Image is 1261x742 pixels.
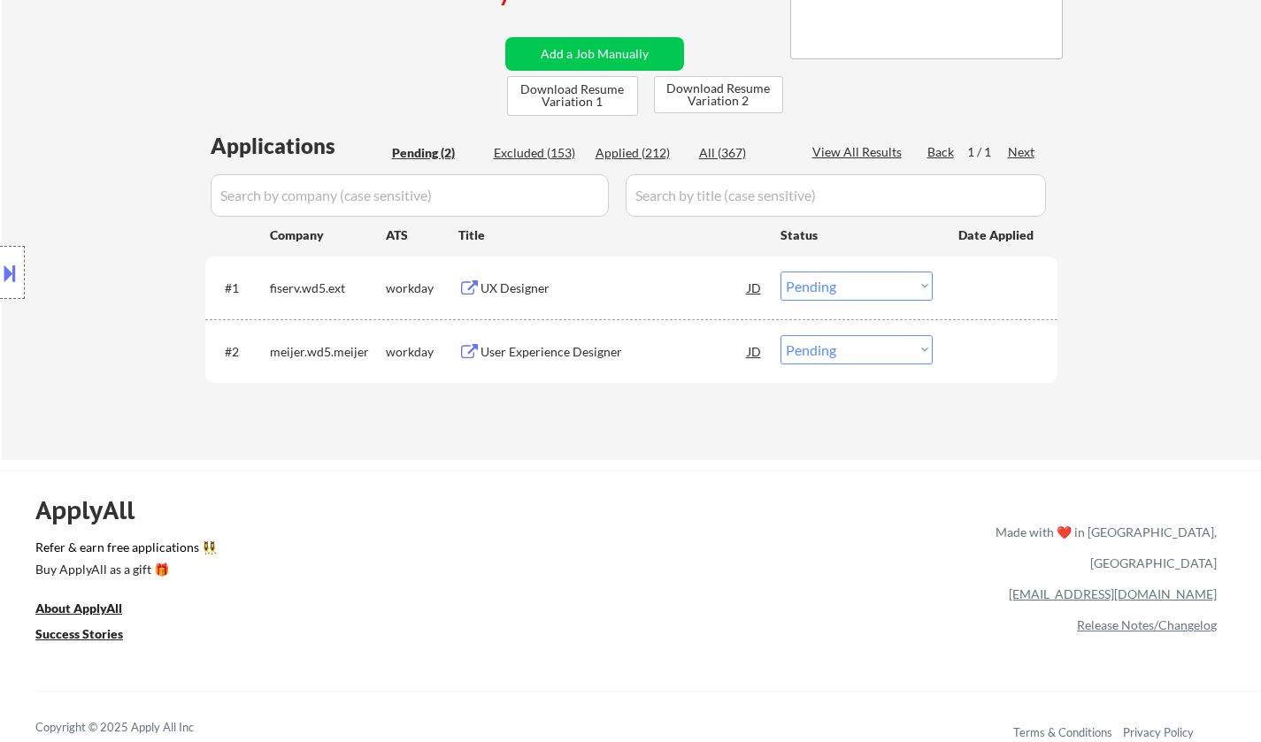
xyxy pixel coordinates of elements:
a: About ApplyAll [35,599,147,621]
div: workday [386,279,458,297]
div: UX Designer [481,279,748,297]
div: Title [458,226,764,244]
div: All (367) [699,144,788,162]
div: fiserv.wd5.ext [270,279,386,297]
div: Back [927,143,956,161]
div: User Experience Designer [481,343,748,361]
div: Date Applied [958,226,1036,244]
div: Status [780,218,933,250]
button: Download Resume Variation 2 [654,76,783,113]
button: Add a Job Manually [505,37,684,71]
div: JD [746,272,764,303]
input: Search by company (case sensitive) [211,174,609,217]
a: Release Notes/Changelog [1077,617,1217,632]
div: Pending (2) [392,144,481,162]
button: Download Resume Variation 1 [507,76,638,116]
div: View All Results [812,143,907,161]
div: workday [386,343,458,361]
a: Privacy Policy [1123,725,1194,739]
div: Excluded (153) [494,144,582,162]
a: [EMAIL_ADDRESS][DOMAIN_NAME] [1009,586,1217,601]
a: Buy ApplyAll as a gift 🎁 [35,560,212,582]
a: Success Stories [35,624,147,646]
div: Buy ApplyAll as a gift 🎁 [35,563,212,576]
a: Refer & earn free applications 👯‍♀️ [35,541,626,560]
div: meijer.wd5.meijer [270,343,386,361]
div: 1 / 1 [967,143,1008,161]
div: ATS [386,226,458,244]
div: Company [270,226,386,244]
div: Copyright © 2025 Apply All Inc [35,719,239,737]
div: Made with ❤️ in [GEOGRAPHIC_DATA], [GEOGRAPHIC_DATA] [988,516,1217,578]
u: About ApplyAll [35,600,122,616]
div: Next [1008,143,1036,161]
input: Search by title (case sensitive) [626,174,1046,217]
div: JD [746,335,764,367]
u: Success Stories [35,626,123,641]
div: ApplyAll [35,495,155,525]
div: Applied (212) [596,144,684,162]
a: Terms & Conditions [1013,725,1112,739]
